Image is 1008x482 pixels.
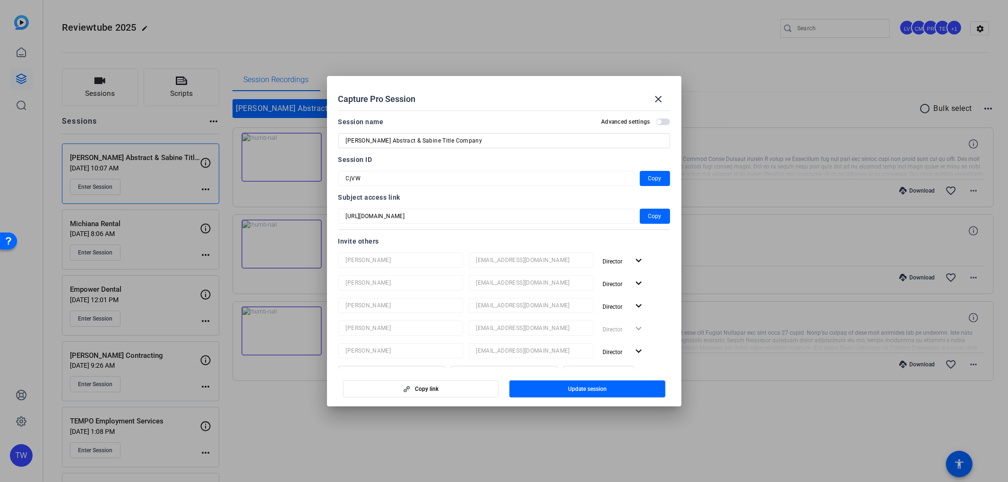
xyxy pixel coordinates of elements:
[346,322,456,334] input: Name...
[476,345,586,356] input: Email...
[343,381,499,397] button: Copy link
[640,209,670,224] button: Copy
[346,254,456,266] input: Name...
[601,118,650,126] h2: Advanced settings
[346,173,627,184] input: Session OTP
[648,211,662,222] span: Copy
[633,255,645,267] mat-icon: expand_more
[603,258,623,265] span: Director
[338,88,670,110] div: Capture Pro Session
[653,93,664,105] mat-icon: close
[338,192,670,203] div: Subject access link
[599,253,649,270] button: Director
[346,345,456,356] input: Name...
[338,154,670,165] div: Session ID
[603,349,623,355] span: Director
[648,173,662,184] span: Copy
[415,385,439,393] span: Copy link
[568,385,607,393] span: Update session
[476,322,586,334] input: Email...
[476,300,586,311] input: Email...
[509,381,665,397] button: Update session
[599,298,649,315] button: Director
[640,171,670,186] button: Copy
[338,116,384,127] div: Session name
[476,277,586,288] input: Email...
[633,346,645,357] mat-icon: expand_more
[346,277,456,288] input: Name...
[603,304,623,310] span: Director
[346,211,627,222] input: Session OTP
[599,275,649,292] button: Director
[458,368,550,379] input: Email...
[633,300,645,312] mat-icon: expand_more
[346,368,438,379] input: Name...
[338,236,670,247] div: Invite others
[346,135,663,146] input: Enter Session Name
[603,281,623,288] span: Director
[476,254,586,266] input: Email...
[346,300,456,311] input: Name...
[633,278,645,289] mat-icon: expand_more
[599,343,649,360] button: Director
